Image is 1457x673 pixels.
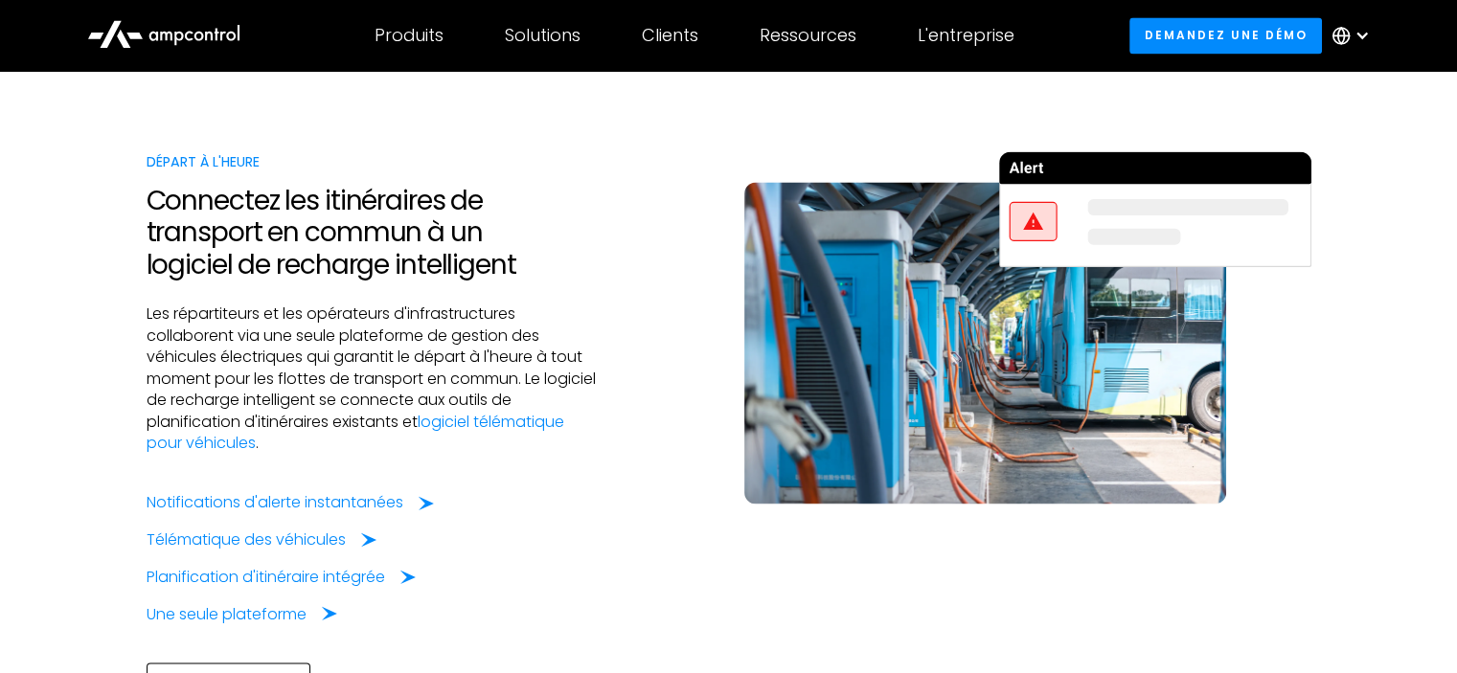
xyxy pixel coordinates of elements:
div: Télématique des véhicules [147,529,346,550]
a: Télématique des véhicules [147,529,376,550]
div: Planification d'itinéraire intégrée [147,566,385,587]
div: Ressources [760,25,856,46]
div: Produits [375,25,444,46]
div: Clients [642,25,698,46]
img: Alert for EV charging operation [999,151,1311,359]
div: L'entreprise [918,25,1014,46]
img: 7Gen utilise le logiciel de solutions de recharge Ampcontrol pour augmenter la durée de disponibi... [744,182,1226,503]
div: Solutions [505,25,581,46]
div: Notifications d'alerte instantanées [147,492,403,513]
div: Une seule plateforme [147,603,307,624]
div: Départ à l'heure [147,151,601,172]
a: Notifications d'alerte instantanées [147,492,434,513]
h2: Connectez les itinéraires de transport en commun à un logiciel de recharge intelligent [147,185,601,281]
a: Une seule plateforme [147,603,337,624]
a: logiciel télématique pour véhicules [147,411,564,454]
a: Planification d'itinéraire intégrée [147,566,416,587]
a: Demandez une démo [1129,17,1322,53]
p: Les répartiteurs et les opérateurs d'infrastructures collaborent via une seule plateforme de gest... [147,303,601,454]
